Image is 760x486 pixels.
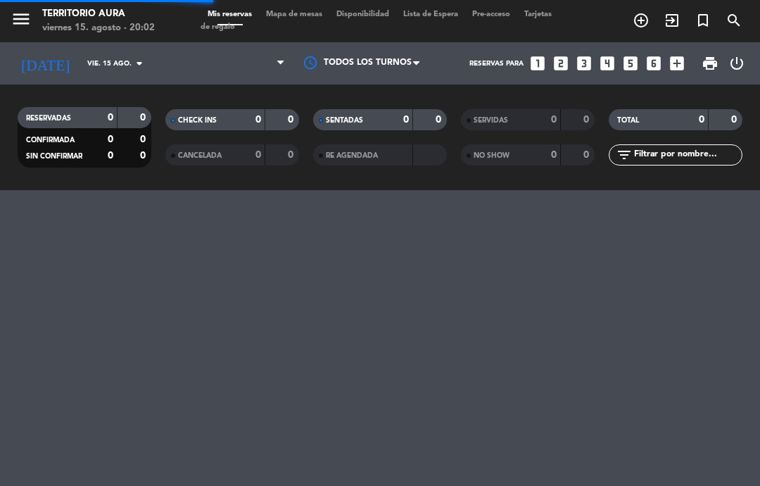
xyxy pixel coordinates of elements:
i: looks_one [528,54,547,73]
span: Mapa de mesas [259,11,329,18]
span: Pre-acceso [465,11,517,18]
span: RESERVADAS [26,115,71,122]
input: Filtrar por nombre... [633,147,742,163]
strong: 0 [140,135,148,144]
i: looks_4 [598,54,616,73]
strong: 0 [731,115,740,125]
i: looks_3 [575,54,593,73]
i: [DATE] [11,49,80,78]
strong: 0 [583,115,592,125]
span: WALK IN [657,8,688,32]
span: CONFIRMADA [26,137,75,144]
i: add_box [668,54,686,73]
strong: 0 [108,151,113,161]
div: TERRITORIO AURA [42,7,155,21]
strong: 0 [551,115,557,125]
strong: 0 [108,113,113,123]
span: TOTAL [617,117,639,124]
span: Lista de Espera [396,11,465,18]
strong: 0 [108,135,113,144]
i: turned_in_not [695,12,711,29]
i: power_settings_new [728,55,745,72]
strong: 0 [436,115,444,125]
span: SENTADAS [326,117,363,124]
i: arrow_drop_down [131,55,148,72]
i: filter_list [616,147,633,163]
span: RE AGENDADA [326,152,378,159]
div: viernes 15. agosto - 20:02 [42,21,155,35]
strong: 0 [699,115,704,125]
span: Reserva especial [688,8,718,32]
strong: 0 [140,151,148,161]
button: menu [11,8,32,35]
span: Mis reservas [201,11,259,18]
strong: 0 [288,150,296,160]
span: Reservas para [469,60,524,68]
span: RESERVAR MESA [626,8,657,32]
span: print [702,55,718,72]
span: BUSCAR [718,8,749,32]
i: looks_6 [645,54,663,73]
strong: 0 [140,113,148,123]
strong: 0 [288,115,296,125]
i: looks_5 [621,54,640,73]
i: exit_to_app [664,12,680,29]
strong: 0 [551,150,557,160]
strong: 0 [255,150,261,160]
i: menu [11,8,32,30]
i: add_circle_outline [633,12,650,29]
span: SIN CONFIRMAR [26,153,82,160]
span: NO SHOW [474,152,509,159]
strong: 0 [255,115,261,125]
strong: 0 [403,115,409,125]
i: looks_two [552,54,570,73]
span: SERVIDAS [474,117,508,124]
span: CANCELADA [178,152,222,159]
strong: 0 [583,150,592,160]
span: CHECK INS [178,117,217,124]
span: Disponibilidad [329,11,396,18]
i: search [726,12,742,29]
div: LOG OUT [724,42,749,85]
